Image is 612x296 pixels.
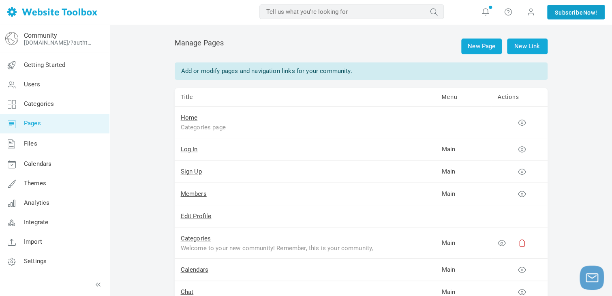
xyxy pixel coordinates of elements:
[24,39,94,46] a: [DOMAIN_NAME]/?authtoken=1a2559a3bc6d15018e81b209f7ec4483&rememberMe=1
[181,266,208,273] a: Calendars
[492,88,548,107] td: Actions
[24,61,65,69] span: Getting Started
[181,146,198,153] a: Log In
[24,180,46,187] span: Themes
[24,160,51,167] span: Calendars
[24,257,47,265] span: Settings
[259,4,444,19] input: Tell us what you're looking for
[507,39,548,54] a: New Link
[181,243,383,253] div: Welcome to your new community! Remember, this is your community, and you have the freedom to chan...
[436,161,492,183] td: Main
[461,39,502,54] a: New Page
[24,219,48,226] span: Integrate
[24,120,41,127] span: Pages
[436,259,492,281] td: Main
[24,238,42,245] span: Import
[175,62,548,80] div: Add or modify pages and navigation links for your community.
[5,32,18,45] img: globe-icon.png
[181,212,212,220] a: Edit Profile
[181,122,383,132] div: Categories page
[436,227,492,259] td: Main
[181,190,207,197] a: Members
[175,39,548,54] h2: Manage Pages
[436,138,492,161] td: Main
[181,114,198,121] a: Home
[24,140,37,147] span: Files
[583,8,597,17] span: Now!
[181,235,211,242] a: Categories
[181,168,202,175] a: Sign Up
[580,266,604,290] button: Launch chat
[436,88,492,107] td: Menu
[181,288,194,296] a: Chat
[175,88,436,107] td: Title
[24,199,49,206] span: Analytics
[24,100,54,107] span: Categories
[436,183,492,205] td: Main
[24,32,57,39] a: Community
[547,5,605,19] a: SubscribeNow!
[24,81,40,88] span: Users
